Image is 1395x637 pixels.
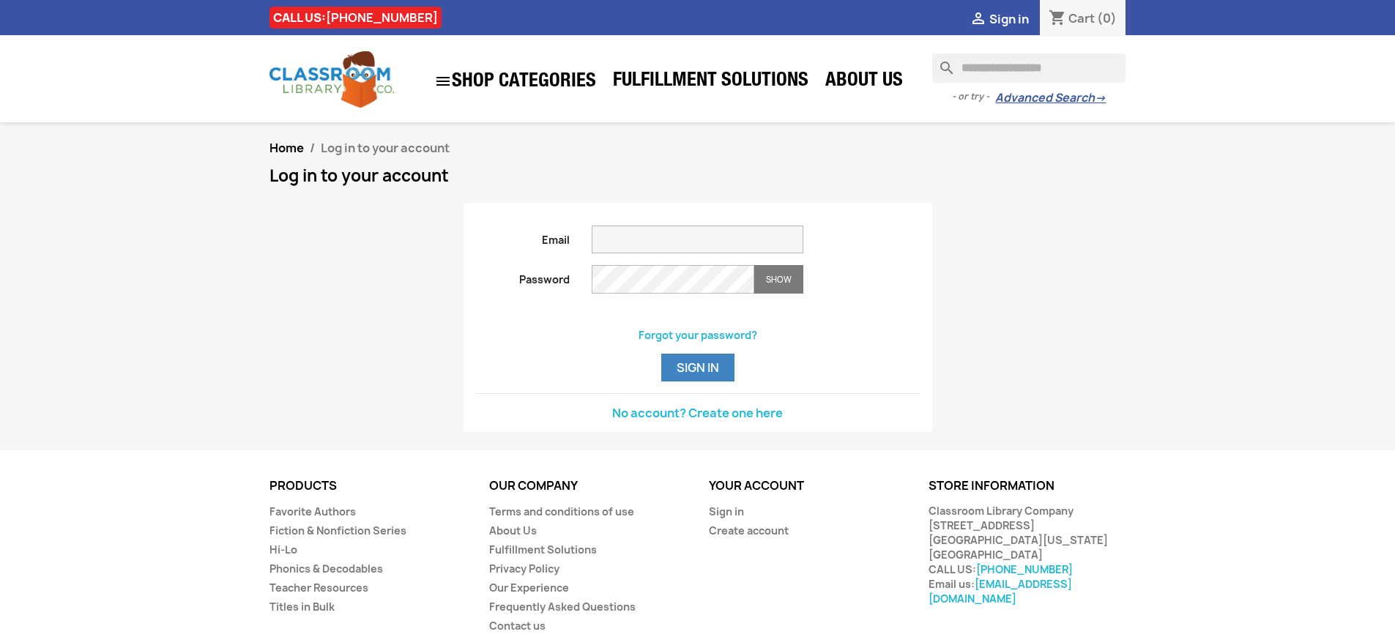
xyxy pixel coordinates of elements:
img: Classroom Library Company [269,51,394,108]
a: Teacher Resources [269,581,368,595]
a: Forgot your password? [639,328,757,342]
span: - or try - [952,89,995,104]
a: Your account [709,477,804,493]
a: Titles in Bulk [269,600,335,614]
a: No account? Create one here [612,405,783,421]
a:  Sign in [970,11,1029,27]
a: Favorite Authors [269,504,356,518]
a: Fulfillment Solutions [489,543,597,556]
a: [EMAIL_ADDRESS][DOMAIN_NAME] [929,577,1072,606]
a: Phonics & Decodables [269,562,383,575]
a: Advanced Search→ [995,91,1106,105]
a: [PHONE_NUMBER] [326,10,438,26]
span: (0) [1097,10,1117,26]
span: Sign in [989,11,1029,27]
h1: Log in to your account [269,167,1126,185]
a: Fiction & Nonfiction Series [269,524,406,537]
p: Our company [489,480,687,493]
a: Sign in [709,504,744,518]
a: Create account [709,524,789,537]
p: Store information [929,480,1126,493]
div: Classroom Library Company [STREET_ADDRESS] [GEOGRAPHIC_DATA][US_STATE] [GEOGRAPHIC_DATA] CALL US:... [929,504,1126,606]
span: → [1095,91,1106,105]
a: Frequently Asked Questions [489,600,636,614]
a: Home [269,140,304,156]
a: Privacy Policy [489,562,559,575]
a: About Us [489,524,537,537]
a: Fulfillment Solutions [606,67,816,97]
div: CALL US: [269,7,442,29]
i:  [970,11,987,29]
input: Password input [592,265,754,294]
a: Contact us [489,619,546,633]
a: Our Experience [489,581,569,595]
label: Email [464,226,581,247]
i: search [932,53,950,71]
a: [PHONE_NUMBER] [976,562,1073,576]
a: Terms and conditions of use [489,504,634,518]
i:  [434,72,452,90]
span: Log in to your account [321,140,450,156]
button: Sign in [661,354,734,381]
button: Show [754,265,803,294]
a: Hi-Lo [269,543,297,556]
p: Products [269,480,467,493]
i: shopping_cart [1049,10,1066,28]
a: SHOP CATEGORIES [427,65,603,97]
label: Password [464,265,581,287]
span: Cart [1068,10,1095,26]
input: Search [932,53,1126,83]
a: About Us [818,67,910,97]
